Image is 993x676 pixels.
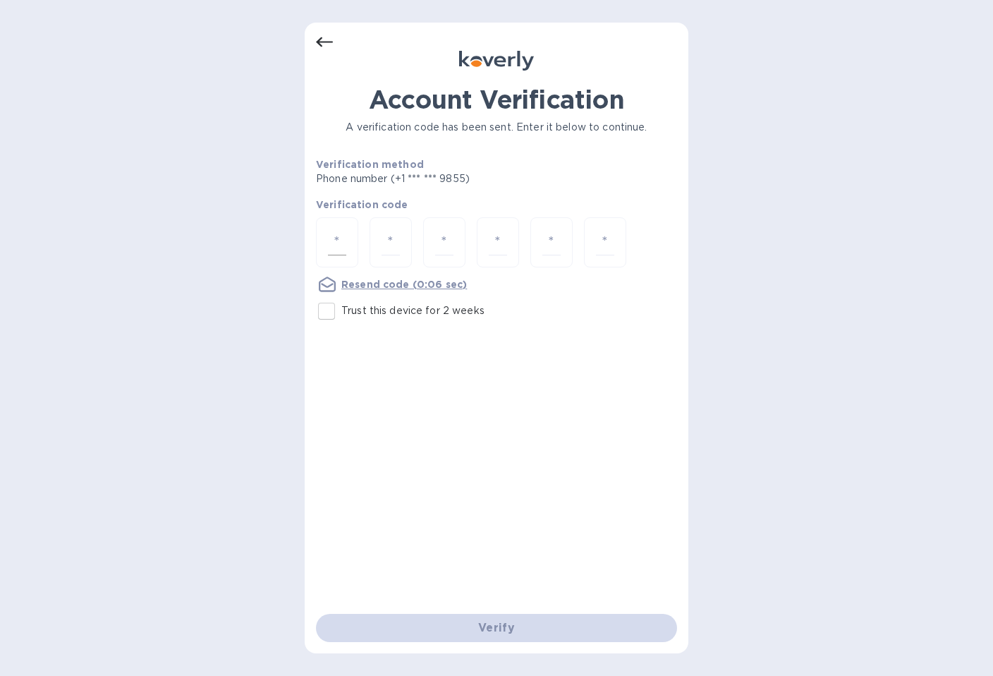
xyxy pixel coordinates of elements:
p: Trust this device for 2 weeks [341,303,485,318]
p: Phone number (+1 *** *** 9855) [316,171,578,186]
u: Resend code (0:06 sec) [341,279,467,290]
p: Verification code [316,198,677,212]
p: A verification code has been sent. Enter it below to continue. [316,120,677,135]
b: Verification method [316,159,424,170]
h1: Account Verification [316,85,677,114]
